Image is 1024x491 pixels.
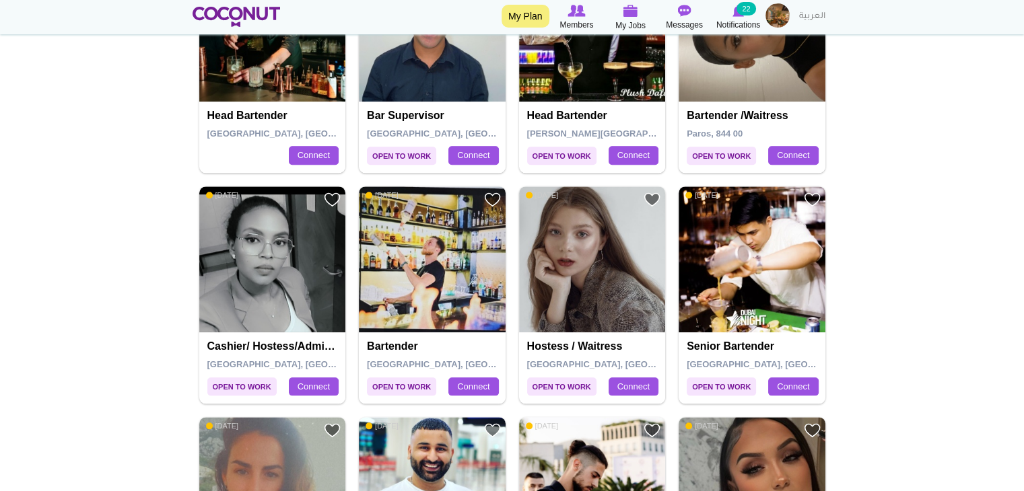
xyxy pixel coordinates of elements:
[737,2,755,15] small: 22
[685,421,718,430] span: [DATE]
[623,5,638,17] img: My Jobs
[527,128,694,139] span: [PERSON_NAME][GEOGRAPHIC_DATA]
[712,3,765,32] a: Notifications Notifications 22
[367,359,559,369] span: [GEOGRAPHIC_DATA], [GEOGRAPHIC_DATA]
[502,5,549,28] a: My Plan
[804,191,821,208] a: Add to Favourites
[666,18,703,32] span: Messages
[207,110,341,122] h4: Head Bartender
[527,147,596,165] span: Open to Work
[768,146,818,165] a: Connect
[687,128,743,139] span: Paros, 844 00
[193,7,281,27] img: Home
[527,110,661,122] h4: Head Bartender
[792,3,832,30] a: العربية
[207,128,399,139] span: [GEOGRAPHIC_DATA], [GEOGRAPHIC_DATA]
[324,191,341,208] a: Add to Favourites
[367,128,559,139] span: [GEOGRAPHIC_DATA], [GEOGRAPHIC_DATA]
[527,377,596,395] span: Open to Work
[615,19,646,32] span: My Jobs
[324,422,341,439] a: Add to Favourites
[768,377,818,396] a: Connect
[366,190,399,200] span: [DATE]
[289,377,339,396] a: Connect
[206,421,239,430] span: [DATE]
[604,3,658,32] a: My Jobs My Jobs
[527,359,719,369] span: [GEOGRAPHIC_DATA], [GEOGRAPHIC_DATA]
[526,421,559,430] span: [DATE]
[644,191,660,208] a: Add to Favourites
[207,340,341,352] h4: Cashier/ hostess/admin cashier
[527,340,661,352] h4: Hostess / Waitress
[687,359,879,369] span: [GEOGRAPHIC_DATA], [GEOGRAPHIC_DATA]
[207,377,277,395] span: Open to Work
[367,110,501,122] h4: Bar Supervisor
[366,421,399,430] span: [DATE]
[484,422,501,439] a: Add to Favourites
[685,190,718,200] span: [DATE]
[526,190,559,200] span: [DATE]
[568,5,585,17] img: Browse Members
[206,190,239,200] span: [DATE]
[804,422,821,439] a: Add to Favourites
[484,191,501,208] a: Add to Favourites
[687,147,756,165] span: Open to Work
[559,18,593,32] span: Members
[207,359,399,369] span: [GEOGRAPHIC_DATA], [GEOGRAPHIC_DATA]
[716,18,760,32] span: Notifications
[367,340,501,352] h4: Bartender
[448,146,498,165] a: Connect
[687,110,821,122] h4: bartender /waitress
[609,377,658,396] a: Connect
[732,5,744,17] img: Notifications
[678,5,691,17] img: Messages
[550,3,604,32] a: Browse Members Members
[448,377,498,396] a: Connect
[644,422,660,439] a: Add to Favourites
[609,146,658,165] a: Connect
[367,147,436,165] span: Open to Work
[687,340,821,352] h4: Senior Bartender
[367,377,436,395] span: Open to Work
[687,377,756,395] span: Open to Work
[658,3,712,32] a: Messages Messages
[289,146,339,165] a: Connect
